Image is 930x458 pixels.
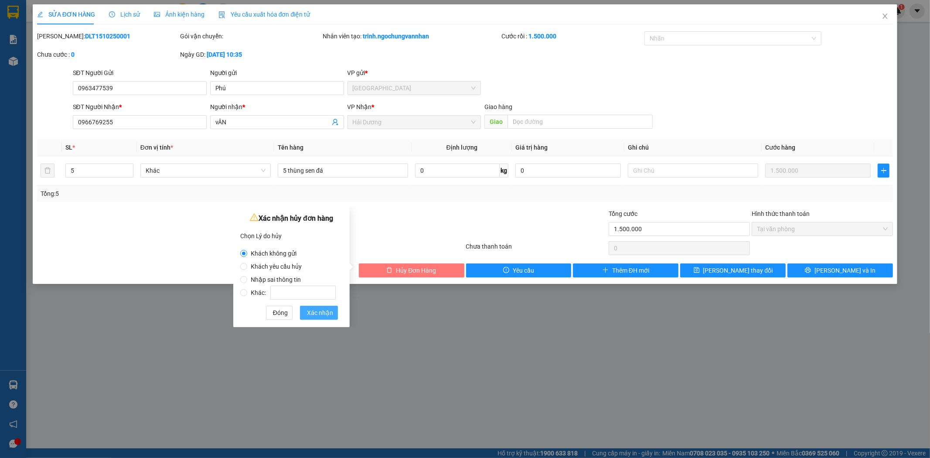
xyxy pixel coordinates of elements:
[247,250,300,257] span: Khách không gửi
[765,144,795,151] span: Cước hàng
[513,266,534,275] span: Yêu cầu
[882,13,889,20] span: close
[37,50,178,59] div: Chưa cước :
[752,210,810,217] label: Hình thức thanh toán
[180,31,321,41] div: Gói vận chuyển:
[624,139,762,156] th: Ghi chú
[85,33,130,40] b: DLT1510250001
[363,33,429,40] b: trinh.ngochungvannhan
[612,266,649,275] span: Thêm ĐH mới
[73,68,207,78] div: SĐT Người Gửi
[508,115,653,129] input: Dọc đường
[46,51,211,106] h2: VP Nhận: Hải Dương
[484,103,512,110] span: Giao hàng
[805,267,811,274] span: printer
[300,306,338,320] button: Xác nhận
[37,11,95,18] span: SỬA ĐƠN HÀNG
[465,242,608,257] div: Chưa thanh toán
[250,213,259,222] span: warning
[396,266,436,275] span: Hủy Đơn Hàng
[109,11,140,18] span: Lịch sử
[37,31,178,41] div: [PERSON_NAME]:
[878,167,889,174] span: plus
[273,308,288,318] span: Đóng
[270,286,336,300] input: Khác:
[386,267,392,274] span: delete
[73,102,207,112] div: SĐT Người Nhận
[787,263,893,277] button: printer[PERSON_NAME] và In
[528,33,556,40] b: 1.500.000
[240,212,343,225] div: Xác nhận hủy đơn hàng
[757,222,888,236] span: Tại văn phòng
[814,266,875,275] span: [PERSON_NAME] và In
[703,266,773,275] span: [PERSON_NAME] thay đổi
[353,116,476,129] span: Hải Dương
[446,144,477,151] span: Định lượng
[247,263,305,270] span: Khách yêu cầu hủy
[210,68,344,78] div: Người gửi
[503,267,509,274] span: exclamation-circle
[116,7,211,21] b: [DOMAIN_NAME]
[71,51,75,58] b: 0
[140,144,173,151] span: Đơn vị tính
[266,306,293,320] button: Đóng
[65,144,72,151] span: SL
[278,164,408,178] input: VD: Bàn, Ghế
[41,189,359,198] div: Tổng: 5
[765,164,871,178] input: 0
[5,51,72,65] h2: DLT1510250001
[210,102,344,112] div: Người nhận
[154,11,204,18] span: Ảnh kiện hàng
[628,164,758,178] input: Ghi Chú
[109,11,115,17] span: clock-circle
[36,11,130,44] b: Công ty TNHH [PERSON_NAME]
[347,68,481,78] div: VP gửi
[353,82,476,95] span: Đà Lạt
[332,119,339,126] span: user-add
[154,11,160,17] span: picture
[180,50,321,59] div: Ngày GD:
[41,164,55,178] button: delete
[500,164,508,178] span: kg
[146,164,266,177] span: Khác
[515,144,548,151] span: Giá trị hàng
[878,164,889,178] button: plus
[680,263,786,277] button: save[PERSON_NAME] thay đổi
[278,144,303,151] span: Tên hàng
[694,267,700,274] span: save
[873,4,897,29] button: Close
[359,263,464,277] button: deleteHủy Đơn Hàng
[347,103,372,110] span: VP Nhận
[207,51,242,58] b: [DATE] 10:35
[307,308,333,318] span: Xác nhận
[247,276,304,283] span: Nhập sai thông tin
[247,289,339,296] span: Khác:
[323,31,500,41] div: Nhân viên tạo:
[466,263,572,277] button: exclamation-circleYêu cầu
[218,11,310,18] span: Yêu cầu xuất hóa đơn điện tử
[603,267,609,274] span: plus
[218,11,225,18] img: icon
[501,31,643,41] div: Cước rồi :
[240,229,343,243] div: Chọn Lý do hủy
[573,263,678,277] button: plusThêm ĐH mới
[609,210,637,217] span: Tổng cước
[484,115,508,129] span: Giao
[37,11,43,17] span: edit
